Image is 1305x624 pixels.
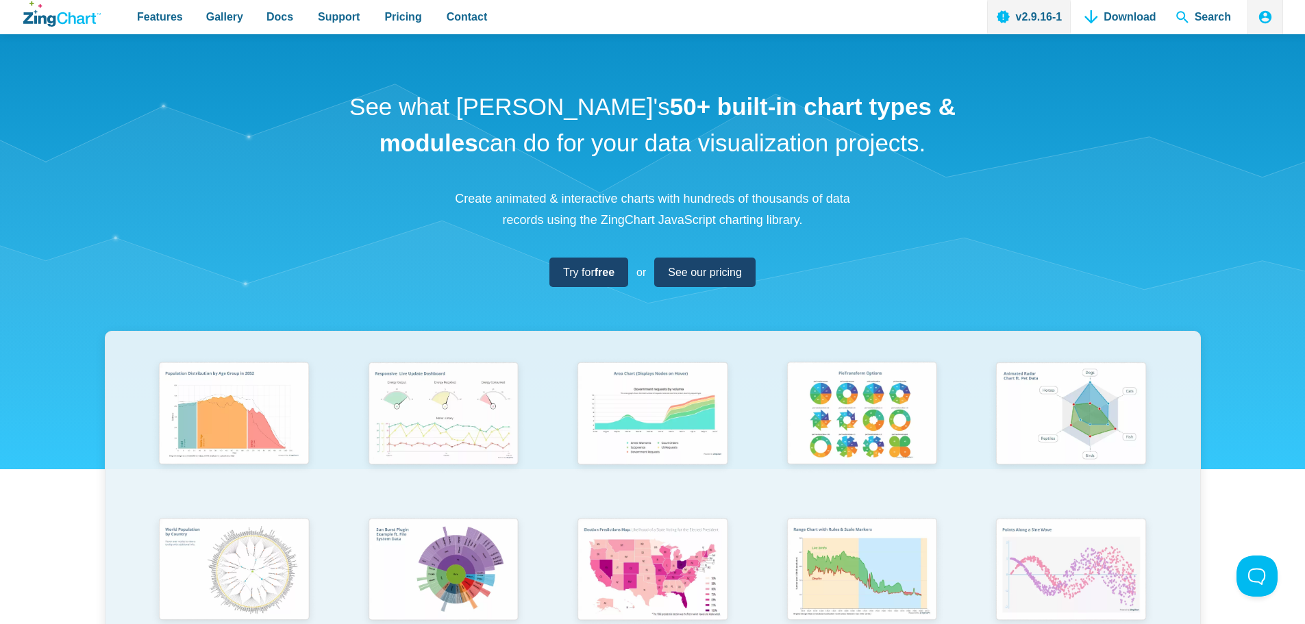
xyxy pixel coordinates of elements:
a: Pie Transform Options [757,355,967,511]
iframe: Toggle Customer Support [1236,556,1278,597]
img: Animated Radar Chart ft. Pet Data [987,355,1154,475]
span: Pricing [384,8,421,26]
strong: 50+ built-in chart types & modules [380,93,956,156]
img: Pie Transform Options [778,355,945,475]
a: ZingChart Logo. Click to return to the homepage [23,1,101,27]
img: Responsive Live Update Dashboard [360,355,527,475]
a: See our pricing [654,258,756,287]
strong: free [595,266,614,278]
span: Support [318,8,360,26]
span: or [636,263,646,282]
a: Animated Radar Chart ft. Pet Data [967,355,1176,511]
span: Gallery [206,8,243,26]
span: Contact [447,8,488,26]
img: Area Chart (Displays Nodes on Hover) [569,355,736,475]
img: Population Distribution by Age Group in 2052 [150,355,317,475]
h1: See what [PERSON_NAME]'s can do for your data visualization projects. [345,89,961,161]
a: Try forfree [549,258,628,287]
span: Features [137,8,183,26]
span: Docs [266,8,293,26]
a: Responsive Live Update Dashboard [338,355,548,511]
span: See our pricing [668,263,742,282]
a: Population Distribution by Age Group in 2052 [129,355,339,511]
span: Try for [563,263,614,282]
p: Create animated & interactive charts with hundreds of thousands of data records using the ZingCha... [447,188,858,230]
a: Area Chart (Displays Nodes on Hover) [548,355,758,511]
